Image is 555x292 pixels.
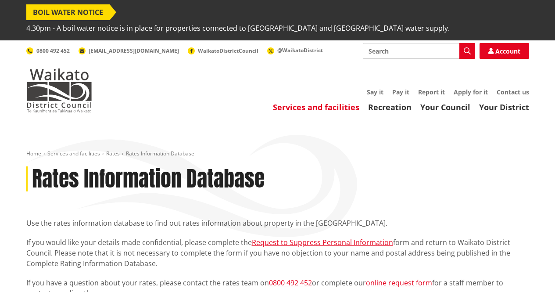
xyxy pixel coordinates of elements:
[26,68,92,112] img: Waikato District Council - Te Kaunihera aa Takiwaa o Waikato
[126,150,194,157] span: Rates Information Database
[479,102,529,112] a: Your District
[277,47,323,54] span: @WaikatoDistrict
[366,278,432,288] a: online request form
[267,47,323,54] a: @WaikatoDistrict
[79,47,179,54] a: [EMAIL_ADDRESS][DOMAIN_NAME]
[89,47,179,54] span: [EMAIL_ADDRESS][DOMAIN_NAME]
[26,150,529,158] nav: breadcrumb
[47,150,100,157] a: Services and facilities
[515,255,546,287] iframe: Messenger Launcher
[497,88,529,96] a: Contact us
[32,166,265,192] h1: Rates Information Database
[480,43,529,59] a: Account
[454,88,488,96] a: Apply for it
[26,4,110,20] span: BOIL WATER NOTICE
[252,238,393,247] a: Request to Suppress Personal Information
[26,218,529,228] p: Use the rates information database to find out rates information about property in the [GEOGRAPHI...
[26,237,529,269] p: If you would like your details made confidential, please complete the form and return to Waikato ...
[188,47,258,54] a: WaikatoDistrictCouncil
[36,47,70,54] span: 0800 492 452
[26,47,70,54] a: 0800 492 452
[392,88,409,96] a: Pay it
[198,47,258,54] span: WaikatoDistrictCouncil
[269,278,312,288] a: 0800 492 452
[367,88,383,96] a: Say it
[26,150,41,157] a: Home
[420,102,470,112] a: Your Council
[106,150,120,157] a: Rates
[368,102,412,112] a: Recreation
[26,20,450,36] span: 4.30pm - A boil water notice is in place for properties connected to [GEOGRAPHIC_DATA] and [GEOGR...
[363,43,475,59] input: Search input
[273,102,359,112] a: Services and facilities
[418,88,445,96] a: Report it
